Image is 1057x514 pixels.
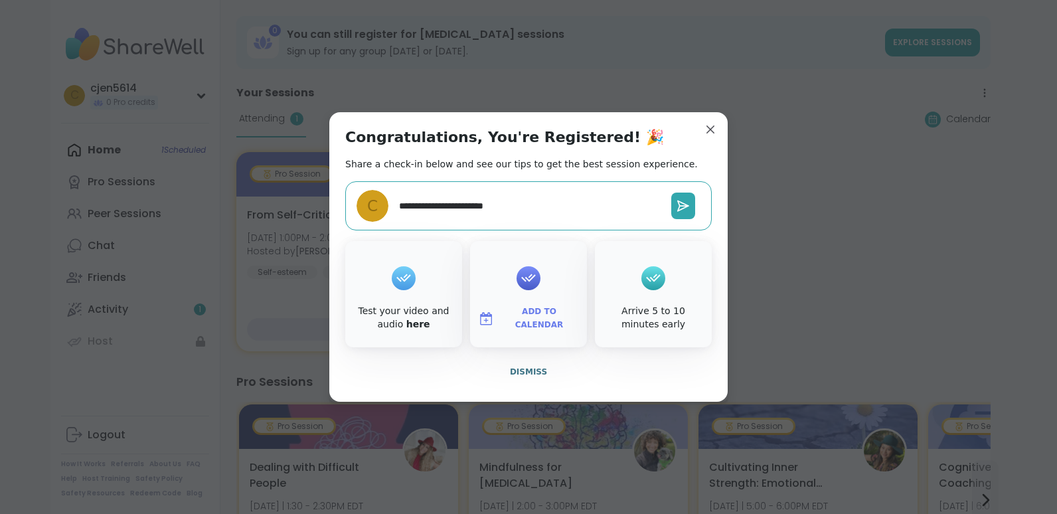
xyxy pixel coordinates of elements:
[473,305,584,333] button: Add to Calendar
[406,319,430,329] a: here
[499,305,579,331] span: Add to Calendar
[598,305,709,331] div: Arrive 5 to 10 minutes early
[345,128,664,147] h1: Congratulations, You're Registered! 🎉
[510,367,547,377] span: Dismiss
[345,157,698,171] h2: Share a check-in below and see our tips to get the best session experience.
[345,358,712,386] button: Dismiss
[478,311,494,327] img: ShareWell Logomark
[367,195,378,218] span: c
[348,305,459,331] div: Test your video and audio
